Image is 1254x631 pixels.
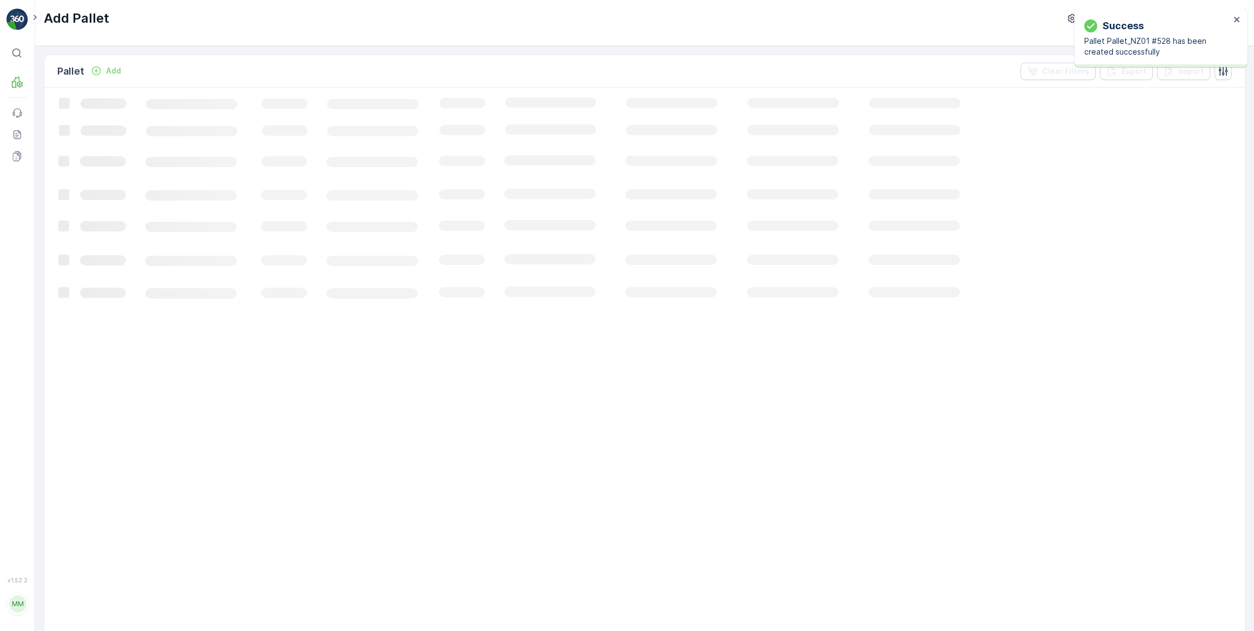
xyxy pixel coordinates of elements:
[1103,18,1144,34] p: Success
[1084,36,1230,57] p: Pallet Pallet_NZ01 #528 has been created successfully
[1020,63,1096,80] button: Clear Filters
[6,577,28,583] span: v 1.52.2
[9,177,36,187] span: Name :
[1233,15,1241,25] button: close
[57,64,84,79] p: Pallet
[57,249,74,258] span: Bale
[63,195,76,204] span: 125
[9,249,57,258] span: Asset Type :
[6,9,28,30] img: logo
[1122,66,1146,77] p: Export
[86,64,125,77] button: Add
[106,65,121,76] p: Add
[46,267,165,276] span: NZ-A0001 I Aluminium flexibles
[9,231,61,240] span: Tare Weight :
[1100,63,1153,80] button: Export
[61,231,70,240] span: 20
[44,10,109,27] p: Add Pallet
[589,9,663,22] p: Pallet_NZ01 #527
[1157,63,1210,80] button: Import
[9,213,57,222] span: Net Weight :
[9,195,63,204] span: Total Weight :
[36,177,100,187] span: Pallet_NZ01 #527
[9,267,46,276] span: Material :
[57,213,69,222] span: 105
[1179,66,1204,77] p: Import
[6,586,28,622] button: MM
[9,595,26,613] div: MM
[1042,66,1089,77] p: Clear Filters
